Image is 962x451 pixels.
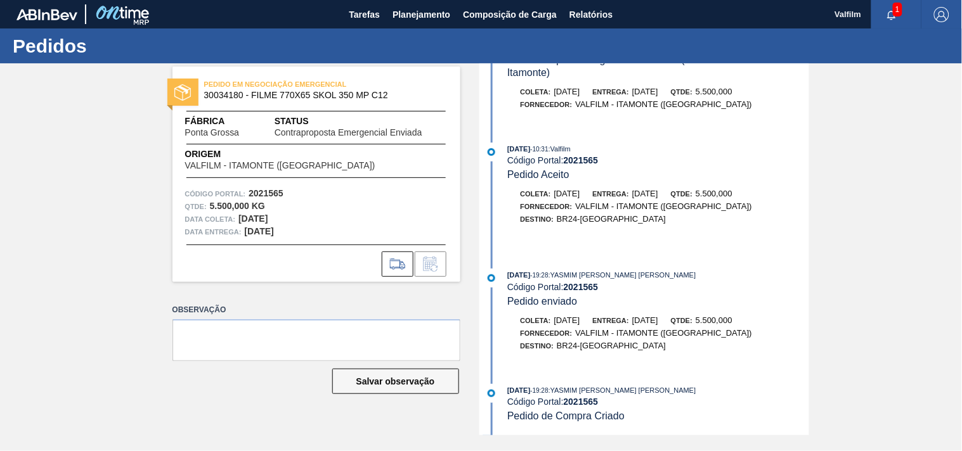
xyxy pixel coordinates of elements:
[204,78,382,91] span: PEDIDO EM NEGOCIAÇÃO EMERGENCIAL
[671,190,692,198] span: Qtde:
[569,7,613,22] span: Relatórios
[696,315,732,325] span: 5.500,000
[671,88,692,96] span: Qtde:
[593,88,629,96] span: Entrega:
[893,3,902,16] span: 1
[507,169,569,180] span: Pedido Aceito
[554,189,580,198] span: [DATE]
[488,390,495,397] img: atual
[488,148,495,156] img: atual
[185,161,375,170] span: VALFILM - ITAMONTE ([GEOGRAPHIC_DATA])
[16,9,77,20] img: TNhmsLtSVTkK8tSr43FrP2fwEKptu5GPRR3wAAAABJRU5ErkJggg==
[185,200,207,213] span: Qtde :
[521,88,551,96] span: Coleta:
[549,145,571,153] span: : Valfilm
[521,342,554,350] span: Destino:
[521,203,573,210] span: Fornecedor:
[521,329,573,337] span: Fornecedor:
[349,7,380,22] span: Tarefas
[172,301,460,319] label: Observação
[507,155,809,165] div: Código Portal:
[696,189,732,198] span: 5.500,000
[507,386,530,394] span: [DATE]
[575,99,752,109] span: VALFILM - ITAMONTE ([GEOGRAPHIC_DATA])
[507,282,809,292] div: Código Portal:
[521,317,551,324] span: Coleta:
[249,188,283,198] strong: 2021565
[507,271,530,279] span: [DATE]
[531,387,549,394] span: - 19:28
[238,213,268,224] strong: [DATE]
[382,251,413,277] div: Ir para Composição de Carga
[507,296,577,307] span: Pedido enviado
[554,87,580,96] span: [DATE]
[549,386,696,394] span: : YASMIM [PERSON_NAME] [PERSON_NAME]
[632,87,658,96] span: [DATE]
[185,187,246,200] span: Código Portal:
[593,190,629,198] span: Entrega:
[671,317,692,324] span: Qtde:
[204,91,434,100] span: 30034180 - FILME 770X65 SKOL 350 MP C12
[575,328,752,338] span: VALFILM - ITAMONTE ([GEOGRAPHIC_DATA])
[174,84,191,101] img: status
[521,215,554,223] span: Destino:
[564,397,599,407] strong: 2021565
[185,225,242,238] span: Data entrega:
[210,201,265,211] strong: 5.500,000 KG
[521,101,573,108] span: Fornecedor:
[531,146,549,153] span: - 10:31
[245,226,274,236] strong: [DATE]
[13,39,238,53] h1: Pedidos
[934,7,949,22] img: Logout
[564,155,599,165] strong: 2021565
[488,274,495,282] img: atual
[507,410,625,421] span: Pedido de Compra Criado
[871,6,912,23] button: Notificações
[463,7,557,22] span: Composição de Carga
[549,271,696,279] span: : YASMIM [PERSON_NAME] [PERSON_NAME]
[557,341,666,350] span: BR24-[GEOGRAPHIC_DATA]
[332,369,459,394] button: Salvar observação
[185,148,412,161] span: Origem
[696,87,732,96] span: 5.500,000
[531,272,549,279] span: - 19:28
[632,189,658,198] span: [DATE]
[185,115,275,128] span: Fábrica
[415,251,446,277] div: Informar alteração no pedido
[521,190,551,198] span: Coleta:
[593,317,629,324] span: Entrega:
[564,282,599,292] strong: 2021565
[275,128,422,137] span: Contraproposta Emergencial Enviada
[507,397,809,407] div: Código Portal:
[575,201,752,211] span: VALFILM - ITAMONTE ([GEOGRAPHIC_DATA])
[632,315,658,325] span: [DATE]
[557,214,666,224] span: BR24-[GEOGRAPHIC_DATA]
[185,213,236,225] span: Data coleta:
[275,115,448,128] span: Status
[507,145,530,153] span: [DATE]
[554,315,580,325] span: [DATE]
[185,128,240,137] span: Ponta Grossa
[393,7,450,22] span: Planejamento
